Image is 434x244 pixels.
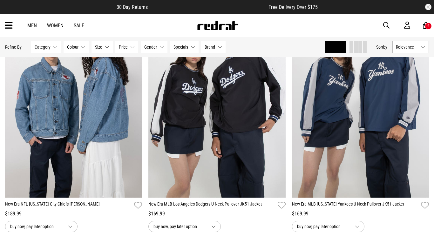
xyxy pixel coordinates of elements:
img: New Era Mlb Los Angeles Dodgers U-neck Pullover Jk51 Jacket in Black [148,6,285,198]
button: Specials [170,41,199,53]
div: $169.99 [148,210,285,218]
span: Relevance [396,44,418,50]
span: Category [35,44,51,50]
iframe: Customer reviews powered by Trustpilot [160,4,256,10]
span: buy now, pay later option [297,223,350,230]
img: Redrat logo [197,21,239,30]
button: Sortby [376,43,387,51]
span: by [383,44,387,50]
div: 2 [427,24,429,28]
span: Gender [144,44,157,50]
button: buy now, pay later option [148,221,221,232]
button: Colour [64,41,89,53]
p: Refine By [5,44,22,50]
span: 30 Day Returns [117,4,148,10]
span: Size [95,44,102,50]
button: Category [31,41,61,53]
button: Brand [201,41,226,53]
a: 2 [423,22,429,29]
span: Specials [173,44,188,50]
button: Price [115,41,138,53]
span: Price [119,44,128,50]
span: Brand [205,44,215,50]
a: Men [27,23,37,29]
div: $189.99 [5,210,142,218]
div: $169.99 [292,210,429,218]
button: Size [92,41,113,53]
a: Women [47,23,64,29]
span: Colour [67,44,78,50]
img: New Era Nfl Kansas City Chiefs Denim Jacket in Blue [5,6,142,198]
img: New Era Mlb New York Yankees U-neck Pullover Jk51 Jacket in Blue [292,6,429,198]
button: buy now, pay later option [292,221,364,232]
a: New Era MLB Los Angeles Dodgers U-Neck Pullover JK51 Jacket [148,201,275,210]
button: Open LiveChat chat widget [5,3,24,22]
button: Relevance [392,41,429,53]
span: Free Delivery Over $175 [268,4,318,10]
button: Gender [141,41,167,53]
a: New Era MLB [US_STATE] Yankees U-Neck Pullover JK51 Jacket [292,201,418,210]
a: Sale [74,23,84,29]
span: buy now, pay later option [153,223,206,230]
button: buy now, pay later option [5,221,78,232]
span: buy now, pay later option [10,223,63,230]
a: New Era NFL [US_STATE] City Chiefs [PERSON_NAME] [5,201,132,210]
